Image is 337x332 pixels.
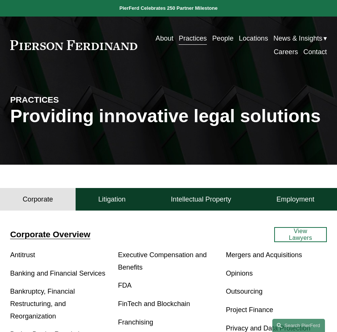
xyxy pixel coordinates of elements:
[171,195,231,204] h4: Intellectual Property
[226,306,273,314] a: Project Finance
[272,319,325,332] a: Search this site
[10,95,90,105] h4: PRACTICES
[273,32,322,45] span: News & Insights
[226,288,263,295] a: Outsourcing
[98,195,126,204] h4: Litigation
[276,195,314,204] h4: Employment
[273,32,327,45] a: folder dropdown
[226,251,302,259] a: Mergers and Acquisitions
[23,195,53,204] h4: Corporate
[304,45,327,59] a: Contact
[118,282,132,289] a: FDA
[226,270,253,277] a: Opinions
[118,251,207,271] a: Executive Compensation and Benefits
[239,32,268,45] a: Locations
[212,32,234,45] a: People
[156,32,173,45] a: About
[274,227,327,242] a: View Lawyers
[118,318,153,326] a: Franchising
[274,45,298,59] a: Careers
[226,324,310,332] a: Privacy and Data Protection
[10,106,327,126] h1: Providing innovative legal solutions
[10,230,90,239] a: Corporate Overview
[179,32,207,45] a: Practices
[10,251,35,259] a: Antitrust
[10,288,75,320] a: Bankruptcy, Financial Restructuring, and Reorganization
[118,300,190,308] a: FinTech and Blockchain
[10,270,105,277] a: Banking and Financial Services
